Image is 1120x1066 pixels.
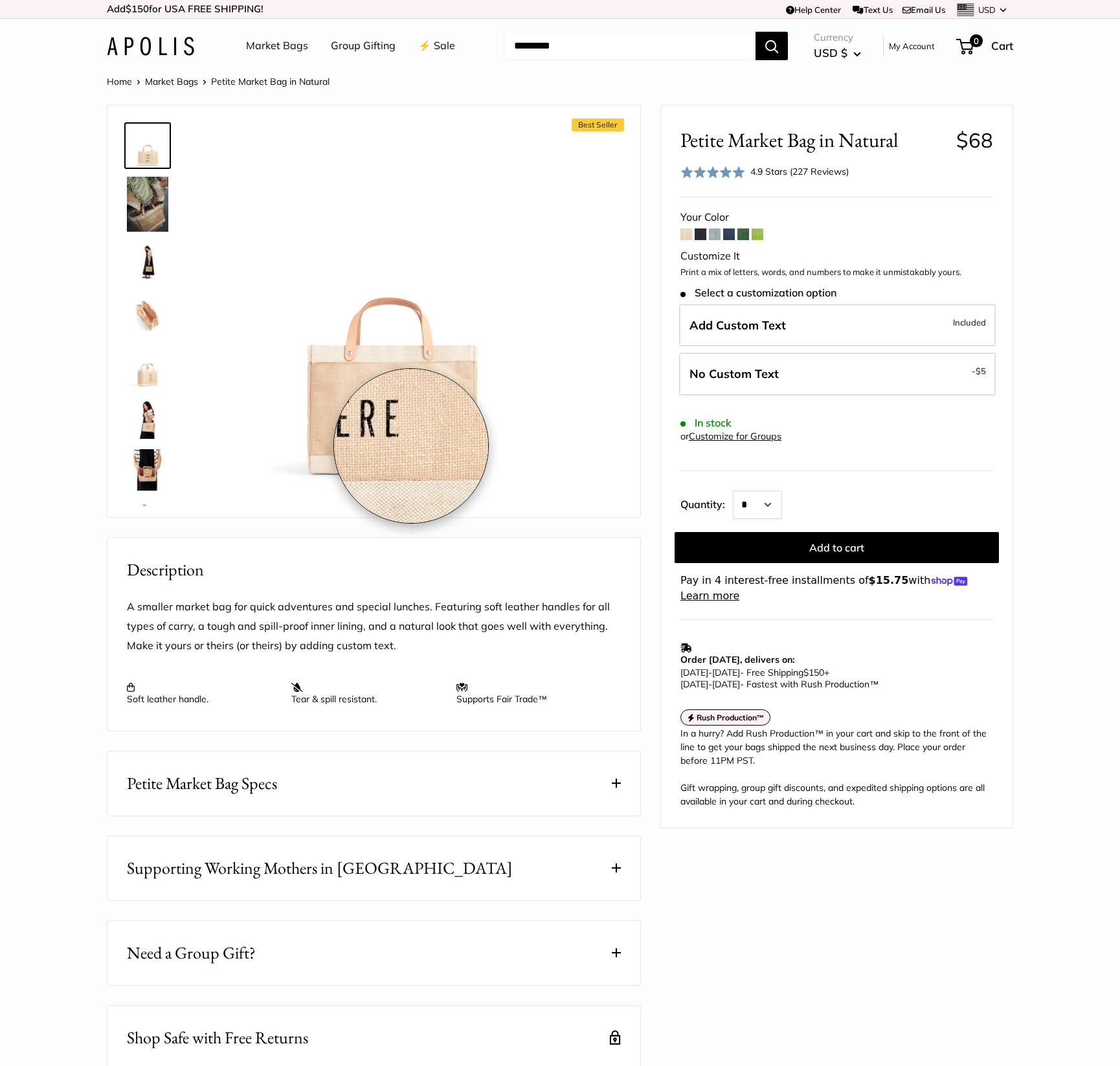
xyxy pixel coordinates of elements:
[291,682,443,705] p: Tear & spill resistant.
[680,266,993,279] p: Print a mix of letters, words, and numbers to make it unmistakably yours.
[107,76,132,87] a: Home
[680,678,879,690] span: - Fastest with Rush Production™
[145,76,198,87] a: Market Bags
[124,395,171,441] a: Petite Market Bag in Natural
[712,667,740,678] span: [DATE]
[680,654,794,665] strong: Order [DATE], delivers on:
[107,751,640,816] button: Petite Market Bag Specs
[127,294,168,335] img: description_Spacious inner area with room for everything.
[889,38,935,54] a: My Account
[127,1025,308,1050] h2: Shop Safe with Free Returns
[680,667,987,690] p: - Free Shipping +
[127,397,168,439] img: Petite Market Bag in Natural
[127,856,513,881] span: Supporting Working Mothers in [GEOGRAPHIC_DATA]
[680,727,993,808] div: In a hurry? Add Rush Production™ in your cart and skip to the front of the line to get your bags ...
[708,678,712,690] span: -
[680,428,781,445] div: or
[680,208,993,227] div: Your Color
[211,76,330,87] span: Petite Market Bag in Natural
[124,239,171,286] a: Petite Market Bag in Natural
[124,291,171,338] a: description_Spacious inner area with room for everything.
[107,836,640,900] button: Supporting Working Mothers in [GEOGRAPHIC_DATA]
[750,164,849,179] div: 4.9 Stars (227 Reviews)
[786,5,841,15] a: Help Center
[803,667,824,678] span: $150
[814,43,861,63] button: USD $
[991,39,1013,52] span: Cart
[853,5,892,15] a: Text Us
[680,487,733,519] label: Quantity:
[127,177,168,232] img: Petite Market Bag in Natural
[814,28,861,47] span: Currency
[675,532,999,563] button: Add to cart
[124,122,171,169] a: Petite Market Bag in Natural
[246,36,308,56] a: Market Bags
[680,287,836,299] span: Select a customization option
[689,366,779,381] span: No Custom Text
[976,366,986,376] span: $5
[127,125,168,166] img: Petite Market Bag in Natural
[572,118,624,131] span: Best Seller
[756,32,788,60] button: Search
[211,125,568,482] img: Petite Market Bag in Natural
[331,36,396,56] a: Group Gifting
[127,449,168,491] img: Petite Market Bag in Natural
[107,73,330,90] nav: Breadcrumb
[689,318,786,333] span: Add Custom Text
[127,682,278,705] p: Soft leather handle.
[127,940,256,966] span: Need a Group Gift?
[107,37,194,56] img: Apolis
[127,557,621,583] h2: Description
[680,128,946,152] span: Petite Market Bag in Natural
[680,417,732,429] span: In stock
[680,162,849,181] div: 4.9 Stars (227 Reviews)
[708,667,712,678] span: -
[127,242,168,283] img: Petite Market Bag in Natural
[902,5,945,15] a: Email Us
[679,304,996,347] label: Add Custom Text
[680,667,708,678] span: [DATE]
[124,174,171,234] a: Petite Market Bag in Natural
[127,346,168,387] img: Petite Market Bag in Natural
[956,128,993,153] span: $68
[970,34,983,47] span: 0
[504,32,756,60] input: Search...
[958,36,1013,56] a: 0 Cart
[814,46,847,60] span: USD $
[953,315,986,330] span: Included
[972,363,986,379] span: -
[127,771,277,796] span: Petite Market Bag Specs
[124,498,171,545] a: Petite Market Bag in Natural
[689,430,781,442] a: Customize for Groups
[712,678,740,690] span: [DATE]
[680,247,993,266] div: Customize It
[456,682,608,705] p: Supports Fair Trade™
[127,501,168,542] img: Petite Market Bag in Natural
[680,678,708,690] span: [DATE]
[679,353,996,395] label: Leave Blank
[978,5,996,15] span: USD
[418,36,455,56] a: ⚡️ Sale
[107,921,640,985] button: Need a Group Gift?
[124,343,171,390] a: Petite Market Bag in Natural
[127,597,621,656] p: A smaller market bag for quick adventures and special lunches. Featuring soft leather handles for...
[126,3,149,15] span: $150
[697,713,765,722] strong: Rush Production™
[124,447,171,493] a: Petite Market Bag in Natural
